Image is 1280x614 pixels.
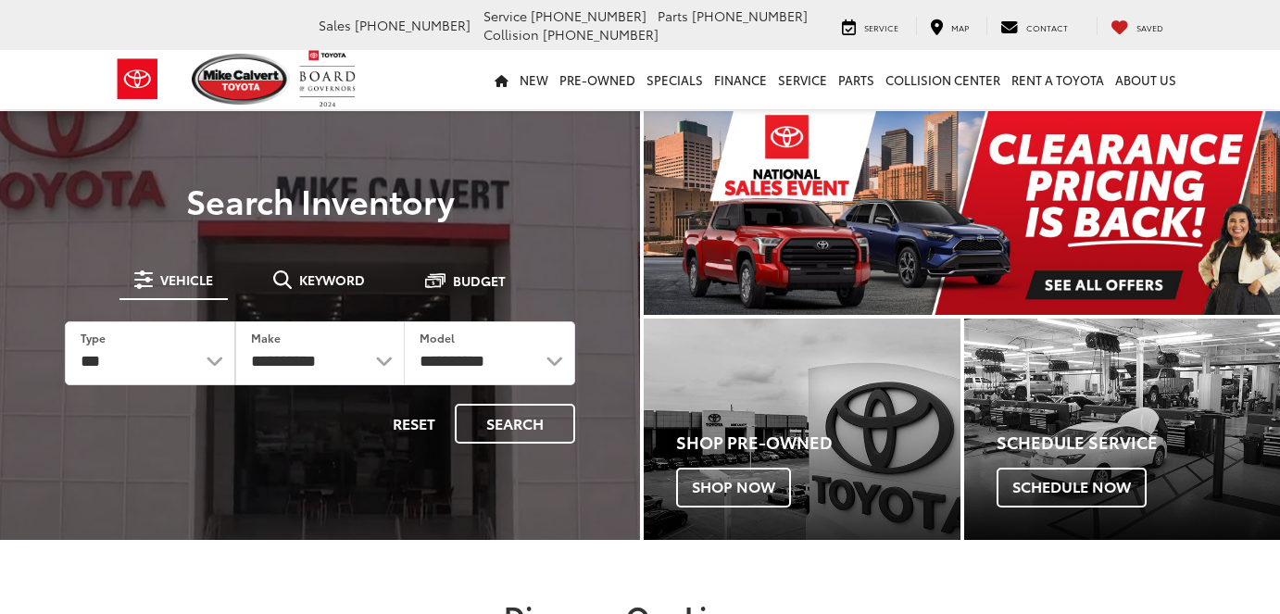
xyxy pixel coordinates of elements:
img: Toyota [103,49,172,109]
label: Type [81,330,106,345]
span: Parts [658,6,688,25]
span: Schedule Now [997,468,1147,507]
a: New [514,50,554,109]
span: Service [483,6,527,25]
span: Sales [319,16,351,34]
button: Search [455,404,575,444]
span: Service [864,21,898,33]
a: Shop Pre-Owned Shop Now [644,319,960,540]
span: [PHONE_NUMBER] [543,25,659,44]
a: Pre-Owned [554,50,641,109]
h3: Search Inventory [39,182,601,219]
label: Model [420,330,455,345]
a: Collision Center [880,50,1006,109]
span: Vehicle [160,273,213,286]
a: Parts [833,50,880,109]
a: Home [489,50,514,109]
section: Carousel section with vehicle pictures - may contain disclaimers. [644,111,1280,315]
button: Reset [377,404,451,444]
a: Service [828,17,912,35]
span: Collision [483,25,539,44]
span: Keyword [299,273,365,286]
span: Shop Now [676,468,791,507]
a: My Saved Vehicles [1097,17,1177,35]
img: Clearance Pricing Is Back [644,111,1280,315]
a: Service [772,50,833,109]
div: Toyota [644,319,960,540]
img: Mike Calvert Toyota [192,54,290,105]
a: About Us [1110,50,1182,109]
span: Map [951,21,969,33]
a: Specials [641,50,709,109]
a: Rent a Toyota [1006,50,1110,109]
span: [PHONE_NUMBER] [355,16,471,34]
span: Contact [1026,21,1068,33]
span: [PHONE_NUMBER] [692,6,808,25]
span: [PHONE_NUMBER] [531,6,646,25]
span: Saved [1136,21,1163,33]
div: carousel slide number 1 of 1 [644,111,1280,315]
h4: Shop Pre-Owned [676,433,960,452]
a: Contact [986,17,1082,35]
a: Map [916,17,983,35]
span: Budget [453,274,506,287]
label: Make [251,330,281,345]
a: Finance [709,50,772,109]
